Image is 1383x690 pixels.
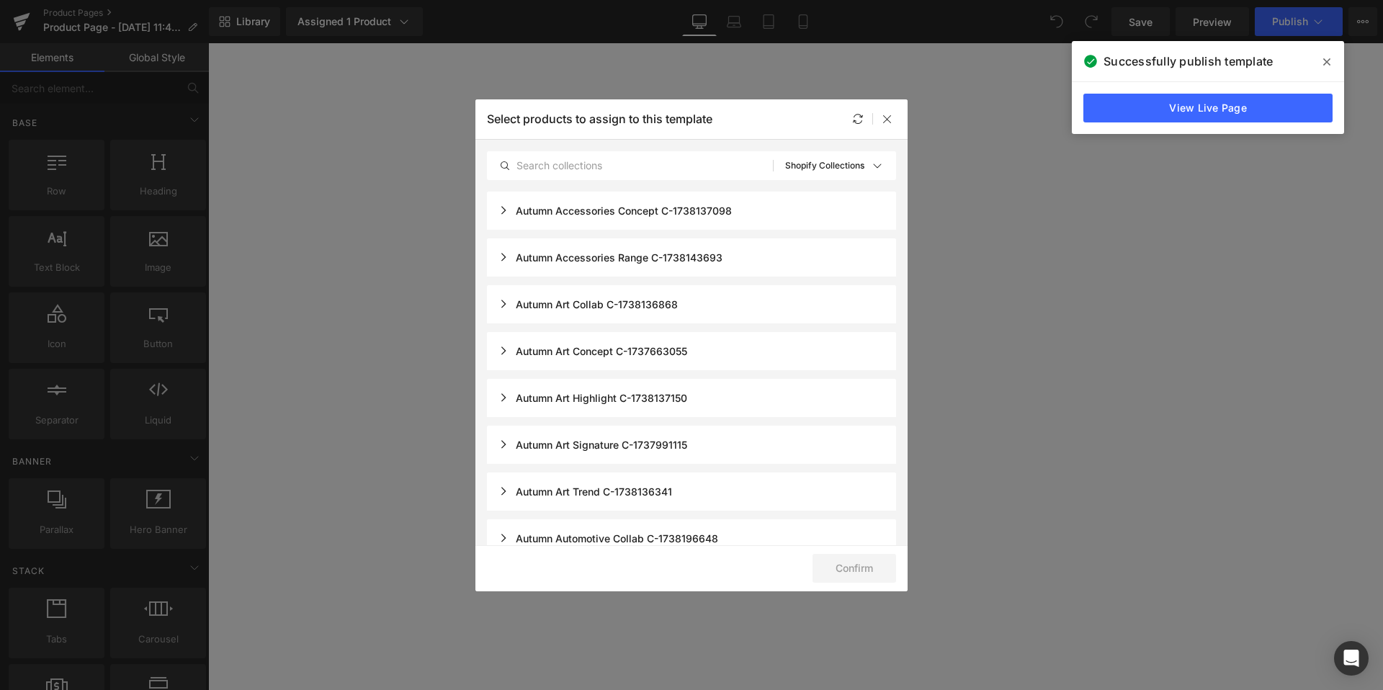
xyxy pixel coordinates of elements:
[498,251,722,264] div: Autumn Accessories Range C-1738143693
[498,532,718,545] div: Autumn Automotive Collab C-1738196648
[1083,94,1333,122] a: View Live Page
[498,345,687,357] div: Autumn Art Concept C-1737663055
[498,439,687,451] div: Autumn Art Signature C-1737991115
[487,112,712,126] p: Select products to assign to this template
[498,485,672,498] div: Autumn Art Trend C-1738136341
[498,392,687,404] div: Autumn Art Highlight C-1738137150
[1334,641,1369,676] div: Open Intercom Messenger
[498,205,732,217] div: Autumn Accessories Concept C-1738137098
[488,157,773,174] input: Search collections
[813,554,896,583] button: Confirm
[498,298,678,310] div: Autumn Art Collab C-1738136868
[1104,53,1273,70] span: Successfully publish template
[785,161,864,171] p: Shopify Collections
